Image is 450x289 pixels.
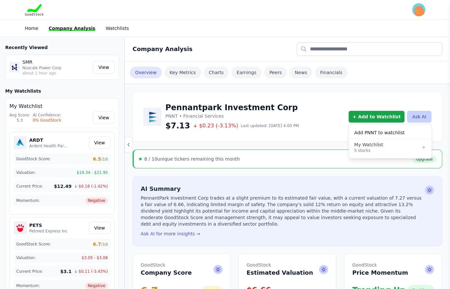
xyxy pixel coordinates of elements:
h2: Price Momentum [352,262,408,277]
img: PETS [14,221,27,234]
button: + Add to Watchlist [349,111,405,123]
p: SMR [22,59,90,65]
span: 6.5 [93,156,108,162]
a: Watchlists [106,26,129,31]
span: /10 [101,157,108,162]
span: ↓ $0.18 (-1.42%) [74,184,108,189]
a: View [93,112,115,124]
span: ↓ $0.11 (-3.43%) [74,269,108,274]
h4: Add PNNT to watchlist [354,129,426,136]
div: Avg Score: [9,112,30,118]
a: Key Metrics [164,67,201,78]
div: My Watchlist [354,141,421,148]
span: /10 [101,242,108,247]
p: Nuscale Power Corp [22,65,90,71]
a: View [89,222,110,234]
a: News [289,67,312,78]
a: View [89,137,110,149]
h2: Estimated Valuation [247,262,313,277]
div: 5 stocks [354,148,421,153]
span: Momentum: [16,198,40,203]
h5: ARDT [29,137,68,143]
span: Ask AI [213,265,223,274]
div: 0% GoodStock [33,118,61,123]
span: GoodStock [352,262,408,268]
div: unique tickers remaining this month [144,156,240,162]
p: PNNT • Financial Services [165,113,299,119]
a: Overview [130,67,162,78]
a: Financials [315,67,348,78]
button: Ask AI for more insights → [141,230,200,237]
img: ARDT [14,136,27,149]
span: GoodStock Score: [16,242,51,247]
span: $3.05 - $3.08 [82,255,108,260]
a: Company Analysis [49,26,96,31]
span: 8 / 10 [144,156,157,162]
div: AI Confidence: [33,112,61,118]
h2: Company Analysis [133,45,193,54]
h1: Pennantpark Investment Corp [165,102,299,113]
span: $19.34 - $21.95 [77,170,108,175]
button: Ask AI [407,111,431,123]
p: Petmed Express Inc [29,229,68,234]
span: Current Price: [16,184,43,189]
img: Pennantpark Investment Corp Logo [143,108,161,126]
h3: My Watchlists [5,88,41,94]
a: Earnings [231,67,262,78]
a: Peers [264,67,287,78]
span: Ask AI [425,186,434,195]
a: Charts [204,67,229,78]
p: about 1 hour ago [22,71,90,76]
span: $12.49 [54,183,71,190]
a: Home [25,26,38,31]
h4: My Watchlist [9,102,115,110]
img: SMR [9,62,20,72]
span: Current Price: [16,269,43,274]
span: Negative [85,282,108,289]
span: Ask AI [425,265,434,274]
span: $3.1 [60,268,72,275]
span: Negative [85,197,108,204]
span: Momentum: [16,283,40,288]
h3: Recently Viewed [5,44,119,51]
a: View [93,61,115,73]
span: GoodStock Score: [16,156,51,162]
p: Ardent Health Partners Inc [29,143,68,149]
a: Upgrade [412,156,437,163]
img: invitee [412,3,425,16]
span: Ask AI [319,265,328,274]
span: GoodStock [247,262,313,268]
span: 6.7 [93,241,108,247]
span: $7.13 [165,121,190,131]
p: PennantPark Investment Corp trades at a slight premium to its estimated fair value, with a curren... [141,195,422,227]
h5: PETS [29,222,68,229]
button: My Watchlist 5 stocks [349,139,431,156]
h2: Company Score [141,262,192,277]
h2: AI Summary [141,184,422,193]
img: Goodstock Logo [25,4,44,16]
span: $0.23 (-3.13%) [193,122,238,130]
span: Last updated: [DATE] 4:00 PM [241,123,299,128]
span: GoodStock [141,262,192,268]
span: Valuation: [16,255,36,260]
div: 5.3 [9,118,30,123]
span: Valuation: [16,170,36,175]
